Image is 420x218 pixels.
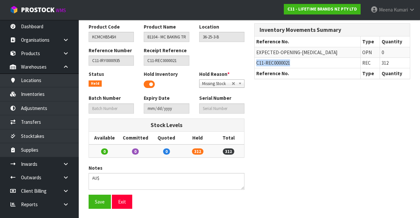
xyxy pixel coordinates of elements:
th: Held [182,132,213,144]
span: ProStock [21,6,54,14]
label: Product Code [89,23,120,30]
span: 0 [382,49,384,55]
span: 0 [132,148,139,155]
small: WMS [56,7,66,13]
span: 0 [101,148,108,155]
h3: Inventory Movements Summary [260,27,405,33]
label: Hold Inventory [144,71,178,77]
label: Receipt Reference [144,47,187,54]
th: Reference No. [255,68,360,79]
span: Held [89,80,102,87]
label: Product Name [144,23,176,30]
span: Meena [379,7,393,13]
th: Quoted [151,132,182,144]
input: Product Name [144,32,189,42]
label: Hold Reason [199,71,230,77]
a: C11 - LIFETIME BRANDS NZ PTY LTD [284,4,361,14]
button: Save [89,195,111,209]
button: Exit [112,195,132,209]
span: Missing Stock [202,80,232,88]
span: 312 [223,148,234,155]
strong: C11 - LIFETIME BRANDS NZ PTY LTD [287,6,357,12]
span: 0 [163,148,170,155]
label: Expiry Date [144,95,170,101]
span: EXPECTED-OPENING-[MEDICAL_DATA] [256,49,337,55]
img: cube-alt.png [10,6,18,14]
span: C11-REC0000021 [256,60,290,66]
h3: Stock Levels [94,122,239,128]
input: Serial Number [199,103,244,114]
label: Reference Number [89,47,132,54]
th: Available [89,132,120,144]
input: Location [199,32,244,42]
input: Product Code [89,32,134,42]
span: 312 [192,148,203,155]
span: REC [362,60,371,66]
span: OPN [362,49,372,55]
input: Batch Number [89,103,134,114]
th: Quantity [380,36,410,47]
label: Notes [89,164,102,171]
span: 312 [382,60,388,66]
th: Quantity [380,68,410,79]
span: Kumari [394,7,408,13]
th: Committed [120,132,151,144]
label: Serial Number [199,95,231,101]
label: Status [89,71,104,77]
th: Type [360,36,380,47]
th: Total [213,132,244,144]
input: Receipt Reference [144,55,189,66]
th: Type [360,68,380,79]
th: Reference No. [255,36,360,47]
label: Location [199,23,219,30]
label: Batch Number [89,95,121,101]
